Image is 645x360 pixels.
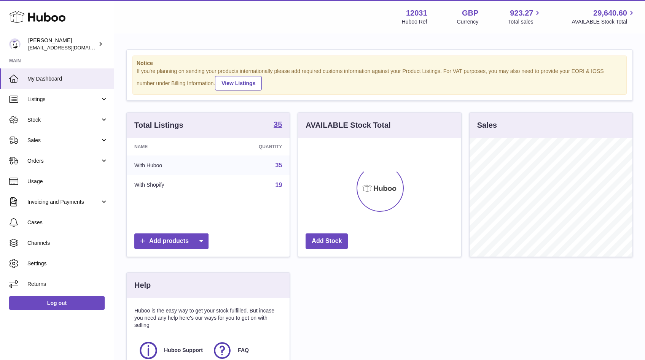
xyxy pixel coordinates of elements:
span: Total sales [508,18,542,25]
strong: 35 [274,121,282,128]
a: 19 [276,182,282,188]
strong: 12031 [406,8,427,18]
strong: GBP [462,8,478,18]
h3: Sales [477,120,497,130]
span: Settings [27,260,108,267]
a: Add Stock [306,233,348,249]
span: Orders [27,157,100,165]
a: 923.27 Total sales [508,8,542,25]
span: Channels [27,239,108,247]
div: Currency [457,18,479,25]
a: 35 [276,162,282,168]
p: Huboo is the easy way to get your stock fulfilled. But incase you need any help here's our ways f... [134,307,282,329]
h3: AVAILABLE Stock Total [306,120,390,130]
span: 29,640.60 [593,8,627,18]
div: [PERSON_NAME] [28,37,97,51]
th: Quantity [215,138,290,155]
td: With Huboo [127,155,215,175]
span: My Dashboard [27,75,108,82]
span: Usage [27,178,108,185]
span: Cases [27,219,108,226]
a: 35 [274,121,282,130]
span: Huboo Support [164,347,203,354]
span: Sales [27,137,100,144]
a: 29,640.60 AVAILABLE Stock Total [572,8,636,25]
td: With Shopify [127,175,215,195]
span: Returns [27,281,108,288]
a: Log out [9,296,105,310]
h3: Help [134,280,151,290]
img: admin@makewellforyou.com [9,38,21,50]
span: FAQ [238,347,249,354]
div: If you're planning on sending your products internationally please add required customs informati... [137,68,623,90]
span: [EMAIL_ADDRESS][DOMAIN_NAME] [28,44,112,51]
span: Stock [27,116,100,124]
div: Huboo Ref [402,18,427,25]
span: 923.27 [510,8,533,18]
a: View Listings [215,76,262,90]
span: AVAILABLE Stock Total [572,18,636,25]
th: Name [127,138,215,155]
span: Listings [27,96,100,103]
strong: Notice [137,60,623,67]
span: Invoicing and Payments [27,198,100,206]
a: Add products [134,233,209,249]
h3: Total Listings [134,120,183,130]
